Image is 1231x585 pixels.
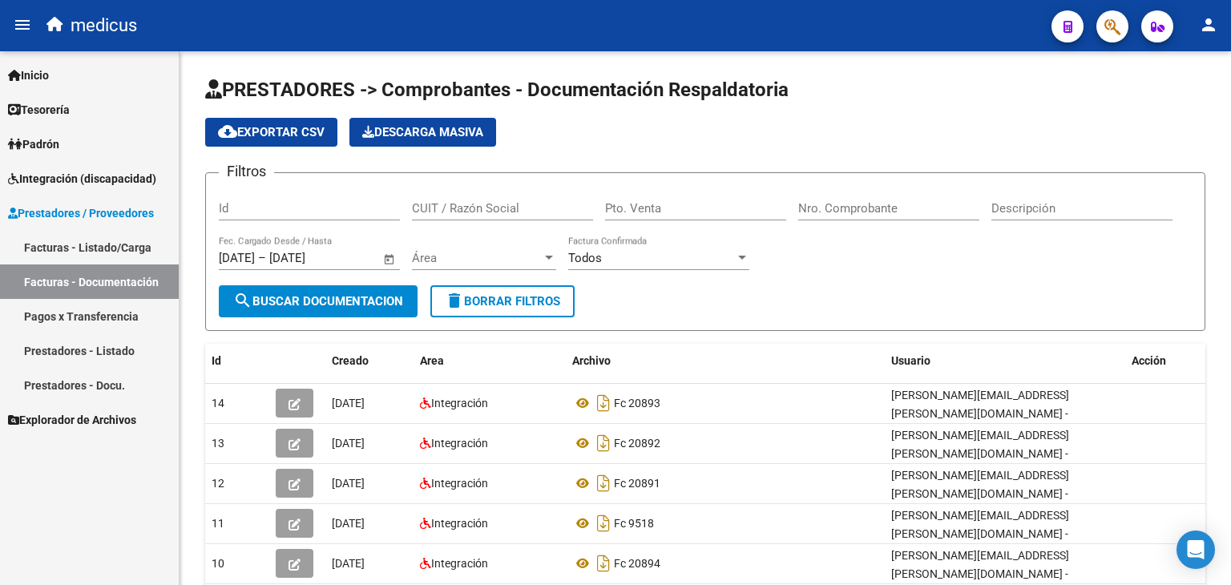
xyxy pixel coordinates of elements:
[614,557,660,570] span: Fc 20894
[71,8,137,43] span: medicus
[431,517,488,530] span: Integración
[566,344,885,378] datatable-header-cell: Archivo
[205,118,337,147] button: Exportar CSV
[572,354,611,367] span: Archivo
[445,291,464,310] mat-icon: delete
[332,557,365,570] span: [DATE]
[332,477,365,490] span: [DATE]
[8,101,70,119] span: Tesorería
[891,354,930,367] span: Usuario
[219,251,255,265] input: Fecha inicio
[891,429,1069,478] span: [PERSON_NAME][EMAIL_ADDRESS][PERSON_NAME][DOMAIN_NAME] - [PERSON_NAME]
[233,294,403,309] span: Buscar Documentacion
[325,344,414,378] datatable-header-cell: Creado
[8,170,156,188] span: Integración (discapacidad)
[412,251,542,265] span: Área
[593,390,614,416] i: Descargar documento
[593,430,614,456] i: Descargar documento
[212,437,224,450] span: 13
[218,122,237,141] mat-icon: cloud_download
[205,344,269,378] datatable-header-cell: Id
[431,437,488,450] span: Integración
[8,67,49,84] span: Inicio
[593,470,614,496] i: Descargar documento
[332,517,365,530] span: [DATE]
[1177,531,1215,569] div: Open Intercom Messenger
[614,397,660,409] span: Fc 20893
[212,354,221,367] span: Id
[1132,354,1166,367] span: Acción
[430,285,575,317] button: Borrar Filtros
[212,477,224,490] span: 12
[8,411,136,429] span: Explorador de Archivos
[269,251,347,265] input: Fecha fin
[431,397,488,409] span: Integración
[420,354,444,367] span: Area
[431,557,488,570] span: Integración
[212,517,224,530] span: 11
[212,557,224,570] span: 10
[349,118,496,147] app-download-masive: Descarga masiva de comprobantes (adjuntos)
[349,118,496,147] button: Descarga Masiva
[218,125,325,139] span: Exportar CSV
[891,509,1069,559] span: [PERSON_NAME][EMAIL_ADDRESS][PERSON_NAME][DOMAIN_NAME] - [PERSON_NAME]
[362,125,483,139] span: Descarga Masiva
[891,389,1069,438] span: [PERSON_NAME][EMAIL_ADDRESS][PERSON_NAME][DOMAIN_NAME] - [PERSON_NAME]
[568,251,602,265] span: Todos
[219,285,418,317] button: Buscar Documentacion
[885,344,1125,378] datatable-header-cell: Usuario
[332,437,365,450] span: [DATE]
[258,251,266,265] span: –
[445,294,560,309] span: Borrar Filtros
[381,250,399,268] button: Open calendar
[593,551,614,576] i: Descargar documento
[8,204,154,222] span: Prestadores / Proveedores
[219,160,274,183] h3: Filtros
[13,15,32,34] mat-icon: menu
[205,79,789,101] span: PRESTADORES -> Comprobantes - Documentación Respaldatoria
[414,344,566,378] datatable-header-cell: Area
[891,469,1069,518] span: [PERSON_NAME][EMAIL_ADDRESS][PERSON_NAME][DOMAIN_NAME] - [PERSON_NAME]
[332,397,365,409] span: [DATE]
[593,510,614,536] i: Descargar documento
[233,291,252,310] mat-icon: search
[1199,15,1218,34] mat-icon: person
[431,477,488,490] span: Integración
[614,477,660,490] span: Fc 20891
[8,135,59,153] span: Padrón
[614,517,654,530] span: Fc 9518
[212,397,224,409] span: 14
[614,437,660,450] span: Fc 20892
[1125,344,1205,378] datatable-header-cell: Acción
[332,354,369,367] span: Creado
